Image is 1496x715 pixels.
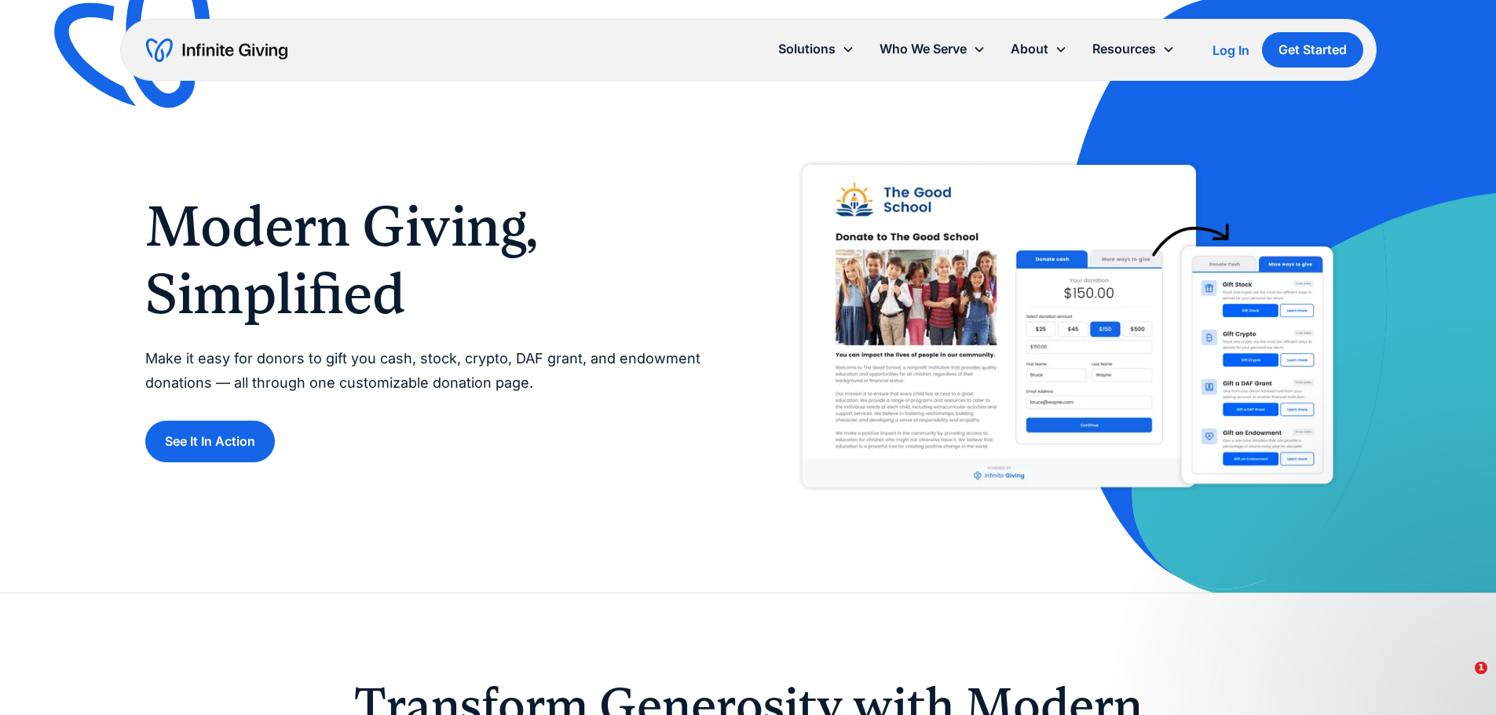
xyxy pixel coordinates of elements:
h1: Modern Giving, Simplified [145,193,717,329]
p: Make it easy for donors to gift you cash, stock, crypto, DAF grant, and endowment donations — all... [145,347,717,395]
div: Solutions [778,38,836,60]
a: Get Started [1262,32,1363,67]
div: Resources [1080,32,1187,66]
div: Solutions [766,32,867,66]
div: Log In [1213,44,1249,57]
div: Who We Serve [880,38,967,60]
div: Resources [1092,38,1156,60]
span: 1 [1475,662,1487,674]
a: Log In [1213,41,1249,60]
div: About [1011,38,1048,60]
div: Who We Serve [867,32,998,66]
div: About [998,32,1080,66]
iframe: Intercom live chat [1443,662,1480,699]
a: home [146,38,287,63]
a: See It In Action [145,421,275,462]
